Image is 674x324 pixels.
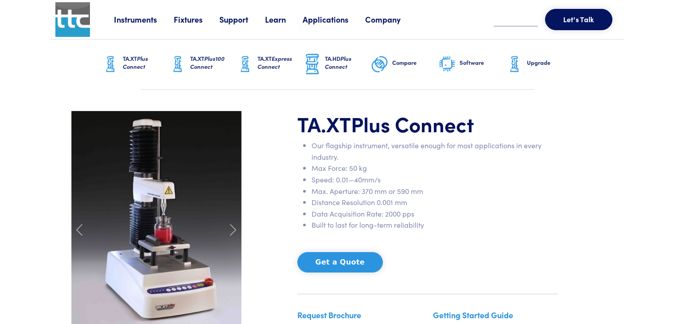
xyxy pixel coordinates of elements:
[169,40,236,89] a: TA.XTPlus100 Connect
[297,309,361,320] a: Request Brochure
[55,2,90,37] img: ttc_logo_1x1_v1.0.png
[101,40,169,89] a: TA.XTPlus Connect
[371,53,389,75] img: compare-graphic.png
[236,40,304,89] a: TA.XTExpress Connect
[304,53,321,76] img: ta-hd-graphic.png
[257,55,304,71] h6: TA.XT
[506,40,573,89] a: Upgrade
[297,111,558,137] h1: TA.XT
[265,14,303,25] a: Learn
[219,14,265,25] a: Support
[257,54,292,71] span: Express Connect
[325,55,371,71] h6: TA.HD
[303,14,365,25] a: Applications
[123,54,148,71] span: Plus Connect
[312,162,558,174] li: Max Force: 50 kg
[304,40,371,89] a: TA.HDPlus Connect
[365,14,417,25] a: Company
[545,9,612,30] button: Let's Talk
[123,55,169,71] h6: TA.XT
[169,53,187,75] img: ta-xt-graphic.png
[460,59,506,67] h6: Software
[371,40,438,89] a: Compare
[325,54,351,71] span: Plus Connect
[312,197,558,208] li: Distance Resolution 0.001 mm
[433,309,513,320] a: Getting Started Guide
[351,109,474,138] span: Plus Connect
[312,208,558,220] li: Data Acquisition Rate: 2000 pps
[174,14,219,25] a: Fixtures
[312,174,558,186] li: Speed: 0.01—40mm/s
[312,140,558,162] li: Our flagship instrument, versatile enough for most applications in every industry.
[297,252,383,273] button: Get a Quote
[101,53,119,75] img: ta-xt-graphic.png
[438,40,506,89] a: Software
[190,54,225,71] span: Plus100 Connect
[392,59,438,67] h6: Compare
[236,53,254,75] img: ta-xt-graphic.png
[527,59,573,67] h6: Upgrade
[114,14,174,25] a: Instruments
[312,186,558,197] li: Max. Aperture: 370 mm or 590 mm
[190,55,236,71] h6: TA.XT
[312,219,558,231] li: Built to last for long-term reliability
[438,55,456,74] img: software-graphic.png
[506,53,523,75] img: ta-xt-graphic.png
